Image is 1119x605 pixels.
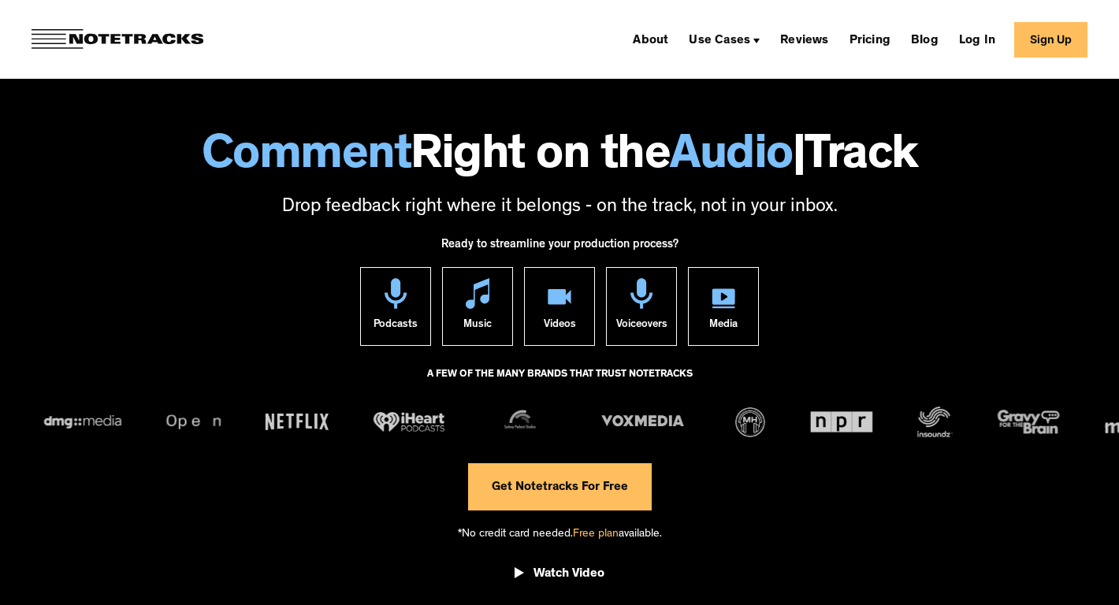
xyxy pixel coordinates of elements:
[709,309,738,345] div: Media
[689,35,750,47] div: Use Cases
[463,309,492,345] div: Music
[774,27,835,52] a: Reviews
[202,134,411,183] span: Comment
[670,134,793,183] span: Audio
[626,27,675,52] a: About
[606,267,677,346] a: Voiceovers
[688,267,759,346] a: Media
[16,195,1103,221] p: Drop feedback right where it belongs - on the track, not in your inbox.
[843,27,897,52] a: Pricing
[458,510,662,555] div: *No credit card needed. available.
[468,463,652,510] a: Get Notetracks For Free
[953,27,1002,52] a: Log In
[441,229,678,267] div: Ready to streamline your production process?
[905,27,945,52] a: Blog
[616,309,667,345] div: Voiceovers
[360,267,431,346] a: Podcasts
[1014,22,1087,58] a: Sign Up
[533,566,604,582] div: Watch Video
[793,134,805,183] span: |
[16,134,1103,183] h1: Right on the Track
[515,555,604,599] a: open lightbox
[427,362,693,404] div: A FEW OF THE MANY BRANDS THAT TRUST NOTETRACKS
[682,27,766,52] div: Use Cases
[442,267,513,346] a: Music
[524,267,595,346] a: Videos
[544,309,576,345] div: Videos
[374,309,418,345] div: Podcasts
[573,529,619,540] span: Free plan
